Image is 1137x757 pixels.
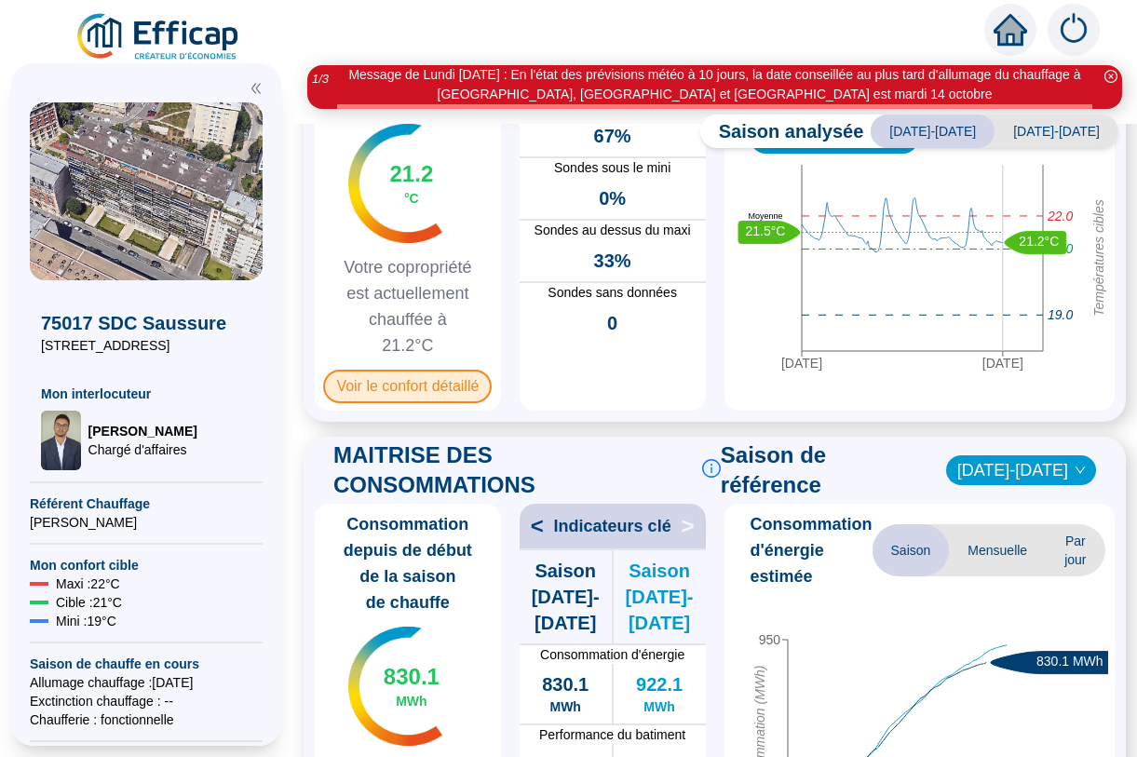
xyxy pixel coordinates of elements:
span: Sondes au dessus du maxi [520,221,706,240]
span: Performance du batiment [520,725,706,744]
span: 33% [594,248,631,274]
span: > [681,511,705,541]
span: close-circle [1104,70,1117,83]
span: Mensuelle [949,524,1046,576]
span: Par jour [1046,524,1104,576]
span: Chargé d'affaires [88,440,197,459]
span: 0% [599,185,626,211]
div: Message de Lundi [DATE] : En l'état des prévisions météo à 10 jours, la date conseillée au plus t... [337,65,1092,104]
span: Exctinction chauffage : -- [30,692,263,710]
span: [DATE]-[DATE] [995,115,1118,148]
span: down [1075,465,1086,476]
img: alerts [1048,4,1100,56]
span: Indicateurs clé [554,513,671,539]
span: Consommation d'énergie estimée [751,511,873,589]
text: 21.2°C [1019,234,1059,249]
span: Mon confort cible [30,556,263,575]
span: Voir le confort détaillé [323,370,492,403]
span: 830.1 [542,671,589,697]
span: Sondes sans données [520,283,706,303]
span: 2023-2024 [957,456,1085,484]
tspan: 19.0 [1048,307,1073,322]
span: MAITRISE DES CONSOMMATIONS [333,440,695,500]
span: Mini : 19 °C [56,612,116,630]
span: double-left [250,82,263,95]
img: indicateur températures [348,124,442,243]
span: MWh [396,692,426,710]
span: 75017 SDC Saussure [41,310,251,336]
span: [STREET_ADDRESS] [41,336,251,355]
span: Consommation depuis de début de la saison de chauffe [322,511,494,615]
tspan: Températures cibles [1090,199,1105,317]
i: 1 / 3 [312,72,329,86]
span: Référent Chauffage [30,494,263,513]
span: Mon interlocuteur [41,385,251,403]
span: Sondes sous le mini [520,158,706,178]
span: Votre copropriété est actuellement chauffée à 21.2°C [322,254,494,358]
span: 0 [607,310,617,336]
span: Saison analysée [700,118,864,144]
span: 21.2 [390,159,434,189]
span: Cible : 21 °C [56,593,122,612]
tspan: 22.0 [1047,209,1073,223]
span: MWh [643,697,674,716]
span: [PERSON_NAME] [88,422,197,440]
span: [DATE]-[DATE] [871,115,995,148]
span: Allumage chauffage : [DATE] [30,673,263,692]
span: MWh [549,697,580,716]
span: 830.1 [384,662,440,692]
tspan: 21.0 [1047,241,1073,256]
tspan: 950 [758,632,780,647]
img: indicateur températures [348,627,442,746]
text: 830.1 MWh [1036,654,1103,669]
span: Saison [DATE]-[DATE] [614,558,706,636]
img: Chargé d'affaires [41,411,81,470]
span: home [994,13,1027,47]
span: < [520,511,544,541]
span: 922.1 [636,671,683,697]
span: Saison [873,524,950,576]
tspan: [DATE] [780,356,821,371]
text: Moyenne [748,210,782,220]
span: [PERSON_NAME] [30,513,263,532]
span: °C [404,189,419,208]
text: 21.5°C [745,223,785,238]
span: Saison de chauffe en cours [30,655,263,673]
img: efficap energie logo [74,11,243,63]
span: info-circle [702,459,721,478]
span: 67% [594,123,631,149]
span: Saison de référence [721,440,927,500]
tspan: [DATE] [981,356,1022,371]
span: Chaufferie : fonctionnelle [30,710,263,729]
span: Maxi : 22 °C [56,575,120,593]
span: Consommation d'énergie [520,645,706,664]
span: Saison [DATE]-[DATE] [520,558,612,636]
